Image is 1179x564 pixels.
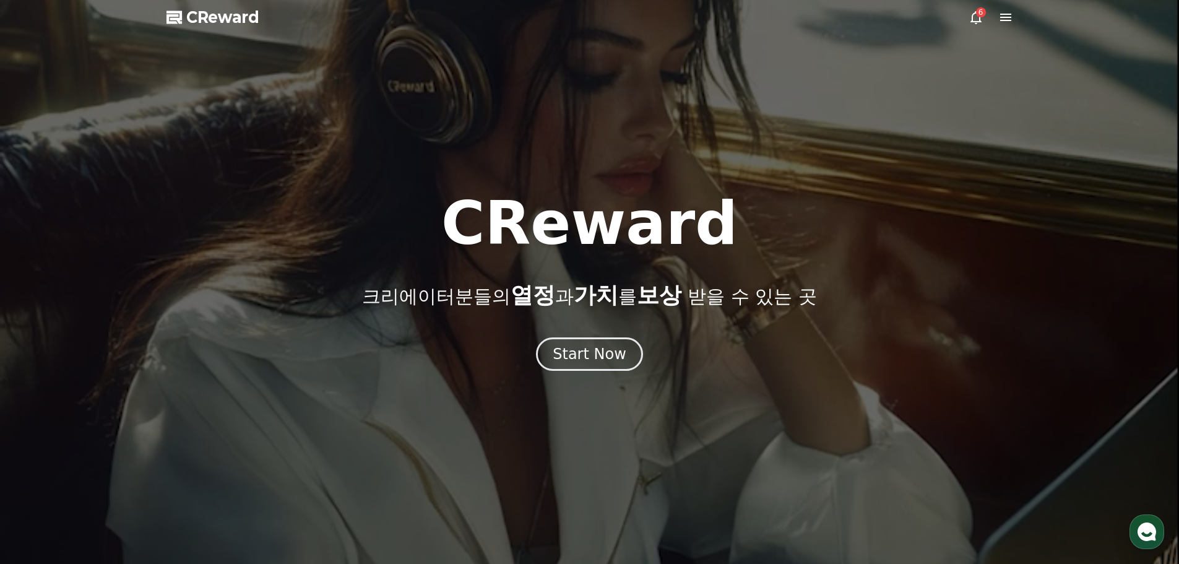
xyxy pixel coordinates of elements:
[553,344,626,364] div: Start Now
[166,7,259,27] a: CReward
[574,282,618,308] span: 가치
[637,282,681,308] span: 보상
[362,283,816,308] p: 크리에이터분들의 과 를 받을 수 있는 곳
[969,10,983,25] a: 6
[441,194,738,253] h1: CReward
[536,350,643,362] a: Start Now
[186,7,259,27] span: CReward
[976,7,986,17] div: 6
[536,337,643,371] button: Start Now
[511,282,555,308] span: 열정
